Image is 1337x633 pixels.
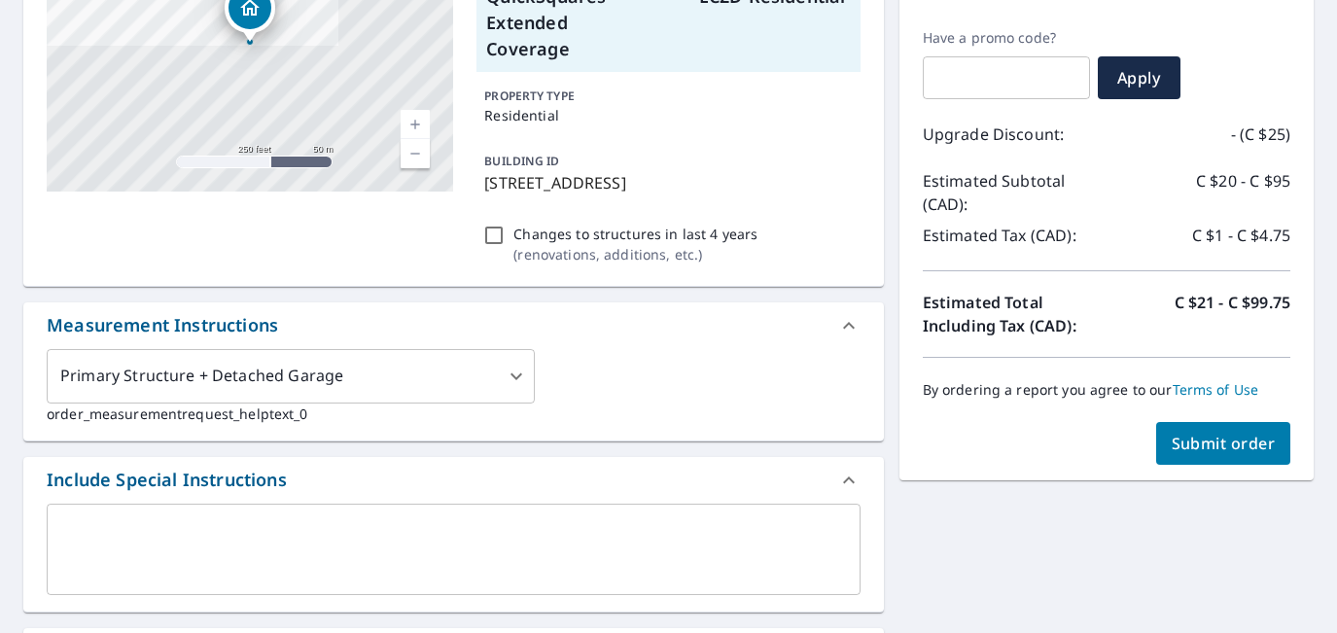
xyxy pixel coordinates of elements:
[513,244,757,264] p: ( renovations, additions, etc. )
[484,153,559,169] p: BUILDING ID
[923,169,1107,216] p: Estimated Subtotal (CAD):
[923,381,1290,399] p: By ordering a report you agree to our
[1192,224,1290,247] p: C $1 - C $4.75
[1231,123,1290,146] p: - (C $25)
[401,110,430,139] a: Current Level 17, Zoom In
[401,139,430,168] a: Current Level 17, Zoom Out
[923,29,1090,47] label: Have a promo code?
[47,349,535,404] div: Primary Structure + Detached Garage
[23,302,884,349] div: Measurement Instructions
[484,88,852,105] p: PROPERTY TYPE
[47,312,278,338] div: Measurement Instructions
[484,171,852,194] p: [STREET_ADDRESS]
[1113,67,1165,88] span: Apply
[923,224,1107,247] p: Estimated Tax (CAD):
[1173,380,1259,399] a: Terms of Use
[1098,56,1180,99] button: Apply
[1175,291,1290,337] p: C $21 - C $99.75
[484,105,852,125] p: Residential
[1156,422,1291,465] button: Submit order
[513,224,757,244] p: Changes to structures in last 4 years
[23,457,884,504] div: Include Special Instructions
[923,291,1107,337] p: Estimated Total Including Tax (CAD):
[923,123,1107,146] p: Upgrade Discount:
[47,467,287,493] div: Include Special Instructions
[1196,169,1290,216] p: C $20 - C $95
[1172,433,1276,454] span: Submit order
[47,404,861,424] p: order_measurementrequest_helptext_0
